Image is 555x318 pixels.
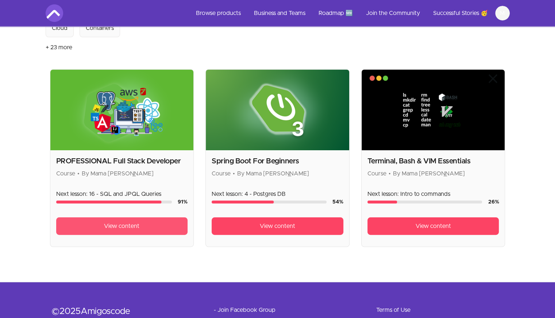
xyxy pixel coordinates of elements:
button: + 23 more [46,37,72,58]
a: Business and Teams [248,4,311,22]
img: Product image for Terminal, Bash & VIM Essentials [362,70,505,150]
nav: Main [190,4,510,22]
span: View content [260,222,295,230]
a: View content [212,217,343,235]
h2: Terminal, Bash & VIM Essentials [367,156,499,166]
a: View content [367,217,499,235]
a: - Join Facebook Group [214,306,275,314]
img: Amigoscode logo [46,4,63,22]
div: Cloud [52,24,68,32]
span: By Mama [PERSON_NAME] [237,171,309,177]
a: Terms of Use [376,306,411,314]
span: • [389,171,391,177]
img: Product image for Spring Boot For Beginners [206,70,349,150]
span: Course [212,171,231,177]
span: Course [56,171,75,177]
h2: PROFESSIONAL Full Stack Developer [56,156,188,166]
a: Roadmap 🆕 [313,4,359,22]
span: By Mama [PERSON_NAME] [393,171,465,177]
a: Join the Community [360,4,426,22]
span: 54 % [332,199,343,205]
span: • [77,171,80,177]
a: Successful Stories 🥳 [427,4,494,22]
span: • [233,171,235,177]
div: Course progress [56,201,172,203]
div: Course progress [212,201,327,203]
button: M [495,6,510,20]
p: Next lesson: Intro to commands [367,190,499,198]
a: Browse products [190,4,247,22]
span: 26 % [488,199,499,205]
p: Next lesson: 16 - SQL and JPQL Queries [56,190,188,198]
span: 91 % [178,199,188,205]
p: Next lesson: 4 - Postgres DB [212,190,343,198]
img: Product image for PROFESSIONAL Full Stack Developer [50,70,194,150]
span: By Mama [PERSON_NAME] [82,171,154,177]
h2: Spring Boot For Beginners [212,156,343,166]
span: View content [416,222,451,230]
a: View content [56,217,188,235]
span: Course [367,171,386,177]
span: View content [104,222,139,230]
div: Containers [86,24,114,32]
div: © 2025 Amigoscode [51,306,190,317]
div: Course progress [367,201,482,203]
